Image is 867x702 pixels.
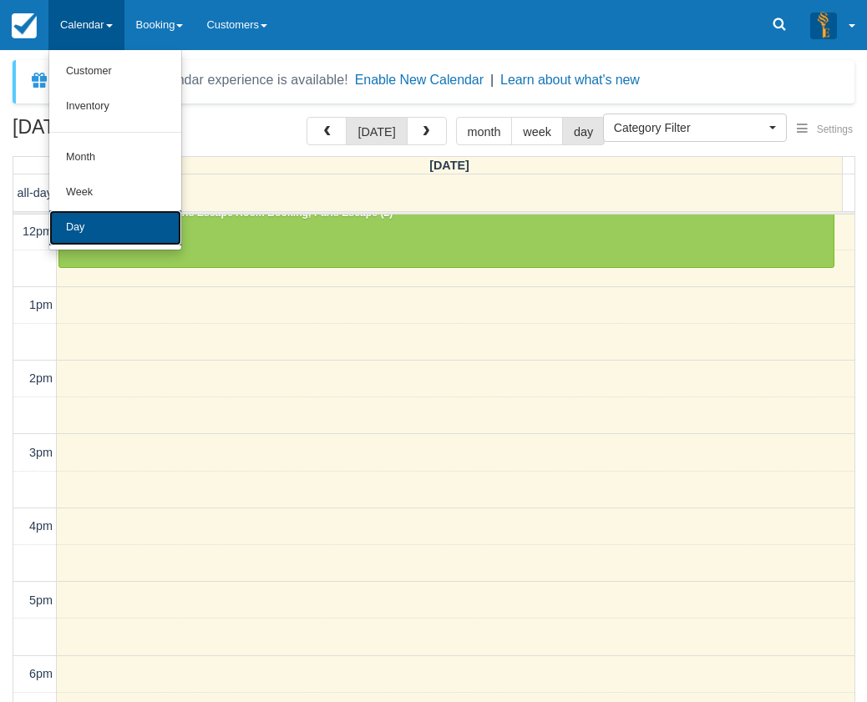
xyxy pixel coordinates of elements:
[456,117,513,145] button: month
[23,225,53,238] span: 12pm
[355,72,484,88] button: Enable New Calendar
[346,117,407,145] button: [DATE]
[63,207,829,220] div: [PERSON_NAME] - Paris Escape Room Booking, Paris Escape (2)
[13,117,224,148] h2: [DATE]
[500,73,640,87] a: Learn about what's new
[49,54,181,89] a: Customer
[12,13,37,38] img: checkfront-main-nav-mini-logo.png
[49,210,181,245] a: Day
[511,117,563,145] button: week
[490,73,494,87] span: |
[49,175,181,210] a: Week
[56,70,348,90] div: A new Booking Calendar experience is available!
[49,140,181,175] a: Month
[18,186,53,199] span: all-day
[48,50,182,250] ul: Calendar
[562,117,605,145] button: day
[29,298,53,311] span: 1pm
[29,593,53,607] span: 5pm
[29,667,53,680] span: 6pm
[49,89,181,124] a: Inventory
[29,519,53,533] span: 4pm
[429,159,469,172] span: [DATE]
[787,118,863,142] button: Settings
[603,114,787,142] button: Category Filter
[29,446,53,459] span: 3pm
[29,371,53,385] span: 2pm
[810,12,837,38] img: A3
[614,119,765,136] span: Category Filter
[58,194,834,268] a: [PERSON_NAME] - Paris Escape Room Booking, Paris Escape (2)
[817,124,853,135] span: Settings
